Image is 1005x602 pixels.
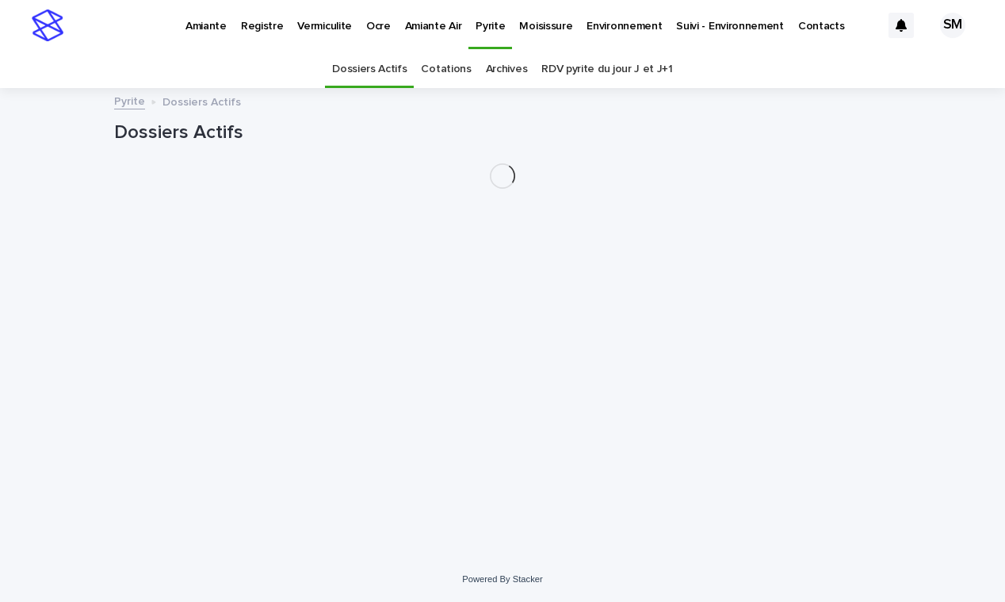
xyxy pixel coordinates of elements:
[940,13,965,38] div: SM
[114,121,891,144] h1: Dossiers Actifs
[32,10,63,41] img: stacker-logo-s-only.png
[162,92,241,109] p: Dossiers Actifs
[114,91,145,109] a: Pyrite
[421,51,471,88] a: Cotations
[541,51,673,88] a: RDV pyrite du jour J et J+1
[486,51,528,88] a: Archives
[462,574,542,584] a: Powered By Stacker
[332,51,407,88] a: Dossiers Actifs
